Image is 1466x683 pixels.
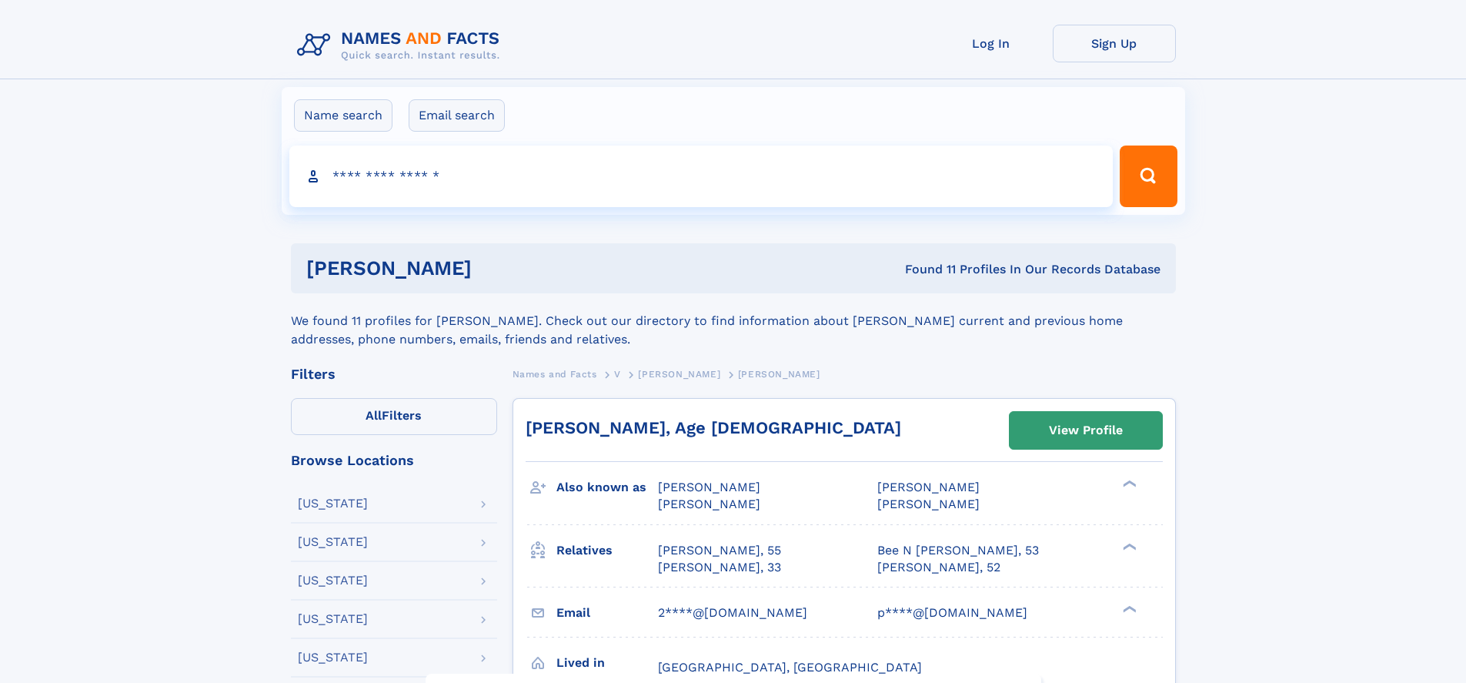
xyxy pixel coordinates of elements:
[738,369,820,380] span: [PERSON_NAME]
[658,559,781,576] a: [PERSON_NAME], 33
[298,651,368,664] div: [US_STATE]
[658,660,922,675] span: [GEOGRAPHIC_DATA], [GEOGRAPHIC_DATA]
[298,574,368,587] div: [US_STATE]
[877,497,980,511] span: [PERSON_NAME]
[877,542,1039,559] a: Bee N [PERSON_NAME], 53
[291,25,513,66] img: Logo Names and Facts
[291,367,497,381] div: Filters
[306,259,689,278] h1: [PERSON_NAME]
[638,364,720,383] a: [PERSON_NAME]
[409,99,505,132] label: Email search
[556,474,658,501] h3: Also known as
[289,146,1114,207] input: search input
[291,293,1176,349] div: We found 11 profiles for [PERSON_NAME]. Check out our directory to find information about [PERSON...
[556,537,658,564] h3: Relatives
[298,497,368,510] div: [US_STATE]
[513,364,597,383] a: Names and Facts
[1119,479,1137,489] div: ❯
[688,261,1160,278] div: Found 11 Profiles In Our Records Database
[877,480,980,494] span: [PERSON_NAME]
[298,613,368,625] div: [US_STATE]
[1119,604,1137,614] div: ❯
[877,559,1000,576] a: [PERSON_NAME], 52
[658,480,760,494] span: [PERSON_NAME]
[1049,413,1123,448] div: View Profile
[614,364,621,383] a: V
[291,398,497,435] label: Filters
[556,600,658,626] h3: Email
[294,99,392,132] label: Name search
[658,497,760,511] span: [PERSON_NAME]
[658,542,781,559] a: [PERSON_NAME], 55
[1053,25,1176,62] a: Sign Up
[291,454,497,467] div: Browse Locations
[930,25,1053,62] a: Log In
[1010,412,1162,449] a: View Profile
[638,369,720,380] span: [PERSON_NAME]
[526,418,901,437] a: [PERSON_NAME], Age [DEMOGRAPHIC_DATA]
[556,650,658,676] h3: Lived in
[298,536,368,548] div: [US_STATE]
[1120,146,1177,207] button: Search Button
[366,408,382,423] span: All
[1119,541,1137,551] div: ❯
[614,369,621,380] span: V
